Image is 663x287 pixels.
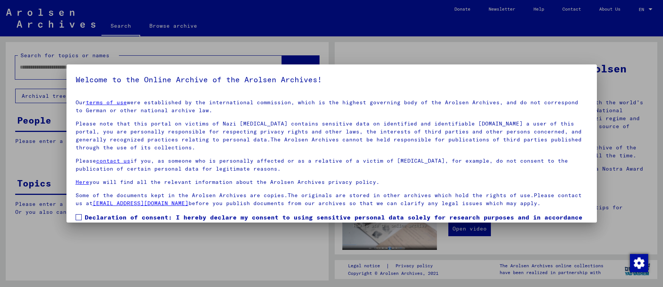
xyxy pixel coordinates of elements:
[86,99,127,106] a: terms of use
[76,74,588,86] h5: Welcome to the Online Archive of the Arolsen Archives!
[96,157,130,164] a: contact us
[76,120,588,152] p: Please note that this portal on victims of Nazi [MEDICAL_DATA] contains sensitive data on identif...
[93,200,188,207] a: [EMAIL_ADDRESS][DOMAIN_NAME]
[76,99,588,114] p: Our were established by the international commission, which is the highest governing body of the ...
[76,157,588,173] p: Please if you, as someone who is personally affected or as a relative of a victim of [MEDICAL_DAT...
[630,254,648,272] div: Change consent
[76,178,588,186] p: you will find all the relevant information about the Arolsen Archives privacy policy.
[630,254,648,272] img: Change consent
[85,213,588,240] span: Declaration of consent: I hereby declare my consent to using sensitive personal data solely for r...
[76,191,588,207] p: Some of the documents kept in the Arolsen Archives are copies.The originals are stored in other a...
[76,179,89,185] a: Here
